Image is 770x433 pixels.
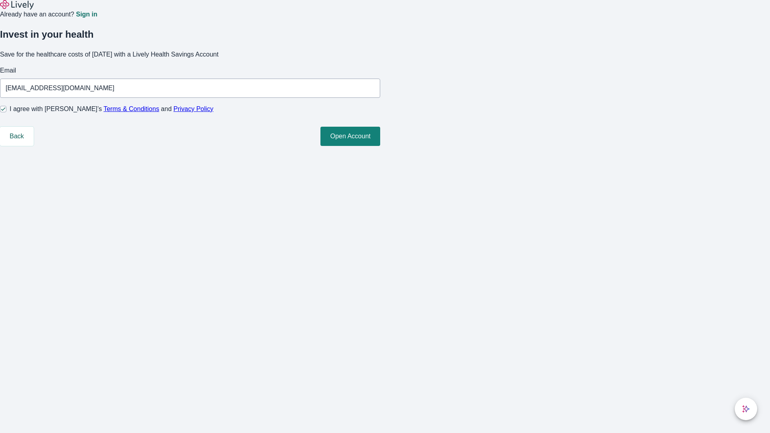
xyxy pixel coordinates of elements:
a: Privacy Policy [174,105,214,112]
a: Sign in [76,11,97,18]
svg: Lively AI Assistant [742,405,750,413]
span: I agree with [PERSON_NAME]’s and [10,104,213,114]
button: chat [735,398,757,420]
a: Terms & Conditions [103,105,159,112]
button: Open Account [320,127,380,146]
